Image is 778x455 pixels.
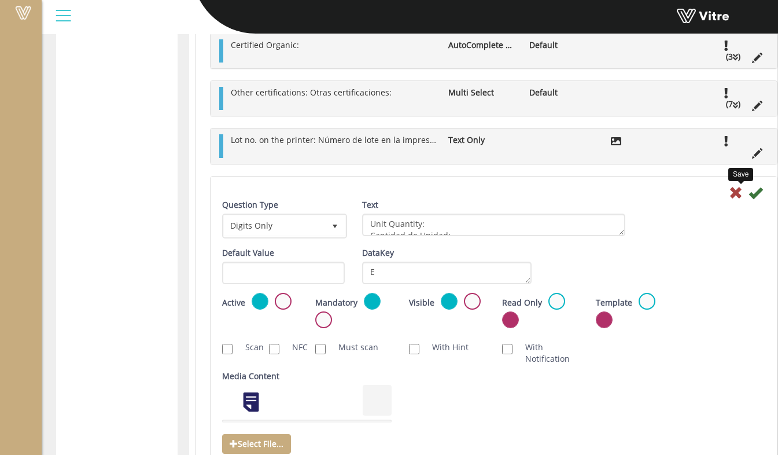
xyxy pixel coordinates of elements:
[224,215,325,236] span: Digits Only
[231,39,299,50] span: Certified Organic:
[222,344,233,354] input: Scan
[231,87,392,98] span: Other certifications: Otras certificaciones:
[502,297,542,309] label: Read Only
[502,344,512,354] input: With Notification
[325,215,345,236] span: select
[362,199,378,211] label: Text
[222,297,245,309] label: Active
[231,134,445,145] span: Lot no. on the printer: Número de lote en la impresora:
[421,342,469,353] label: With Hint
[222,370,279,382] label: Media Content
[222,247,274,259] label: Default Value
[443,87,524,98] li: Multi Select
[596,297,632,309] label: Template
[315,344,326,354] input: Must scan
[409,297,434,309] label: Visible
[409,344,419,354] input: With Hint
[222,434,291,454] span: Select File...
[327,342,378,353] label: Must scan
[443,134,524,146] li: Text Only
[523,87,605,98] li: Default
[269,344,279,354] input: NFC
[362,247,394,259] label: DataKey
[720,98,746,110] li: (7 )
[728,168,753,181] div: Save
[720,51,746,63] li: (3 )
[362,214,625,236] textarea: Unit Quantity: Cantidad de Unidad:
[514,342,578,365] label: With Notification
[234,342,252,353] label: Scan
[523,39,605,51] li: Default
[362,262,532,284] textarea: E
[315,297,357,309] label: Mandatory
[222,199,278,211] label: Question Type
[281,342,298,353] label: NFC
[443,39,524,51] li: AutoComplete with multiple values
